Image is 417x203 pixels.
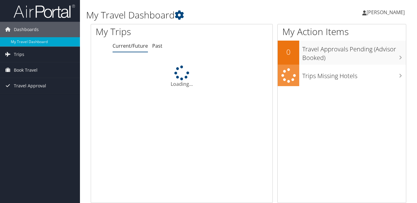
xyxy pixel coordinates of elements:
[362,3,411,22] a: [PERSON_NAME]
[86,9,303,22] h1: My Travel Dashboard
[113,42,148,49] a: Current/Future
[14,62,38,78] span: Book Travel
[96,25,192,38] h1: My Trips
[278,25,406,38] h1: My Action Items
[14,47,24,62] span: Trips
[302,42,406,62] h3: Travel Approvals Pending (Advisor Booked)
[367,9,405,16] span: [PERSON_NAME]
[278,65,406,86] a: Trips Missing Hotels
[278,41,406,64] a: 0Travel Approvals Pending (Advisor Booked)
[152,42,162,49] a: Past
[14,78,46,94] span: Travel Approval
[278,47,299,57] h2: 0
[14,22,39,37] span: Dashboards
[302,69,406,80] h3: Trips Missing Hotels
[91,66,272,88] div: Loading...
[14,4,75,18] img: airportal-logo.png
